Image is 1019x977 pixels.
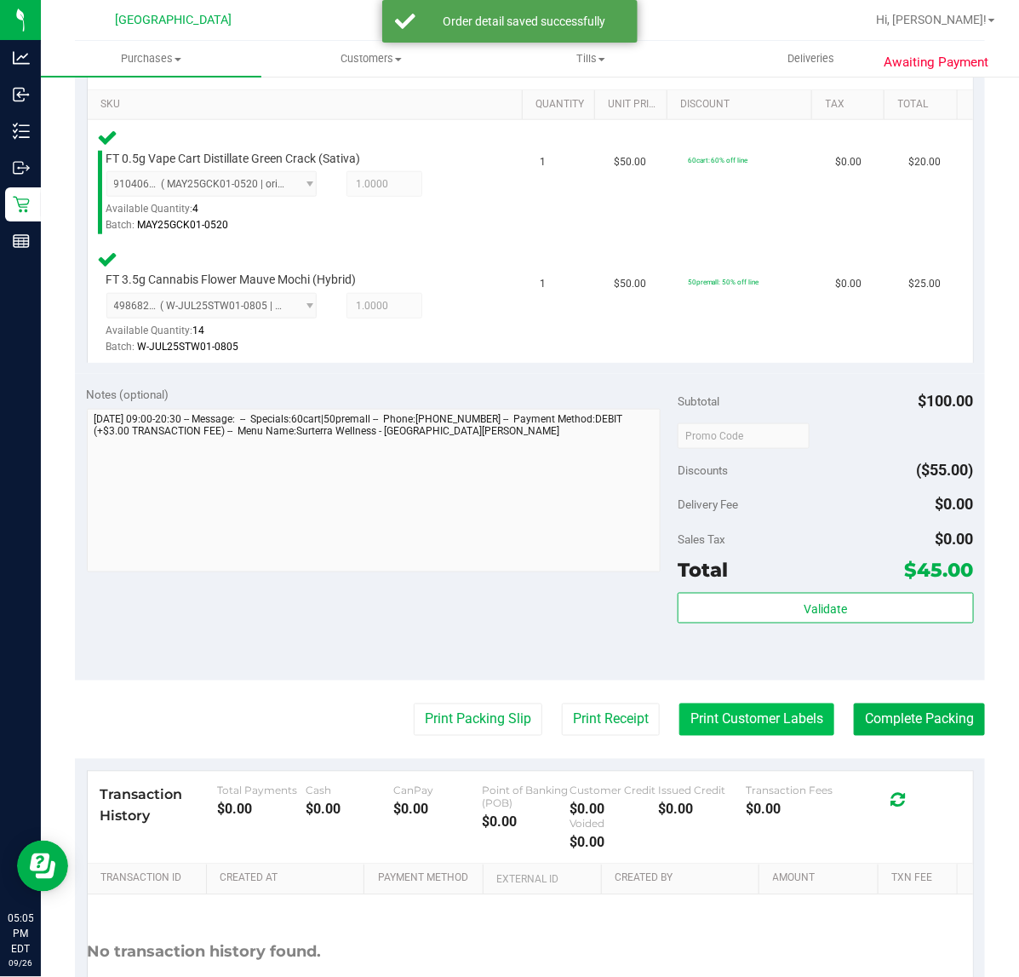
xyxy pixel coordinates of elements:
div: $0.00 [306,802,394,818]
span: FT 0.5g Vape Cart Distillate Green Crack (Sativa) [106,151,361,167]
a: Unit Price [609,98,661,112]
span: $0.00 [936,530,974,548]
div: $0.00 [747,802,835,818]
span: 1 [541,276,547,292]
a: Purchases [41,41,261,77]
inline-svg: Retail [13,196,30,213]
a: Created At [220,872,358,886]
button: Print Receipt [562,704,660,736]
button: Print Packing Slip [414,704,542,736]
span: Subtotal [678,394,719,408]
span: 14 [193,325,205,336]
inline-svg: Reports [13,233,30,250]
span: Notes (optional) [87,388,169,401]
span: $25.00 [909,276,942,292]
inline-svg: Analytics [13,49,30,66]
div: Voided [570,818,659,830]
div: $0.00 [394,802,483,818]
a: Tax [826,98,878,112]
span: 4 [193,203,199,215]
span: $0.00 [835,154,862,170]
input: Promo Code [678,423,810,449]
a: Created By [615,872,753,886]
div: Issued Credit [658,784,747,797]
span: 60cart: 60% off line [688,156,748,164]
a: Tills [481,41,701,77]
a: Payment Method [378,872,477,886]
span: [GEOGRAPHIC_DATA] [116,13,232,27]
span: $0.00 [936,495,974,513]
a: SKU [100,98,516,112]
a: Discount [681,98,806,112]
a: Amount [773,872,872,886]
div: Order detail saved successfully [425,13,625,30]
div: Cash [306,784,394,797]
inline-svg: Inventory [13,123,30,140]
span: $100.00 [919,392,974,410]
span: $50.00 [614,154,646,170]
div: Available Quantity: [106,197,328,230]
span: Batch: [106,341,135,353]
span: Discounts [678,455,728,486]
div: $0.00 [658,802,747,818]
span: FT 3.5g Cannabis Flower Mauve Mochi (Hybrid) [106,272,357,288]
span: 1 [541,154,547,170]
span: Sales Tax [678,532,725,546]
span: Customers [262,51,481,66]
span: Total [678,558,728,582]
span: Hi, [PERSON_NAME]! [876,13,987,26]
div: $0.00 [482,814,570,830]
span: 50premall: 50% off line [688,278,759,286]
a: Customers [261,41,482,77]
span: Batch: [106,219,135,231]
div: $0.00 [570,802,659,818]
p: 09/26 [8,957,33,969]
button: Print Customer Labels [679,704,834,736]
a: Deliveries [701,41,922,77]
span: $50.00 [614,276,646,292]
div: Transaction Fees [747,784,835,797]
button: Validate [678,593,973,624]
span: Tills [482,51,701,66]
span: $20.00 [909,154,942,170]
div: $0.00 [570,835,659,851]
span: MAY25GCK01-0520 [138,219,229,231]
a: Txn Fee [891,872,950,886]
a: Transaction ID [100,872,200,886]
span: $45.00 [905,558,974,582]
div: $0.00 [218,802,306,818]
span: Awaiting Payment [884,53,988,72]
span: Delivery Fee [678,497,738,511]
div: Available Quantity: [106,319,328,352]
p: 05:05 PM EDT [8,911,33,957]
button: Complete Packing [854,704,985,736]
inline-svg: Inbound [13,86,30,103]
div: CanPay [394,784,483,797]
span: Deliveries [764,51,857,66]
iframe: Resource center [17,841,68,892]
span: Validate [804,602,847,616]
span: Purchases [41,51,261,66]
span: ($55.00) [917,461,974,479]
div: Total Payments [218,784,306,797]
inline-svg: Outbound [13,159,30,176]
div: Customer Credit [570,784,659,797]
a: Quantity [535,98,587,112]
th: External ID [483,865,601,895]
div: Point of Banking (POB) [482,784,570,810]
a: Total [898,98,950,112]
span: W-JUL25STW01-0805 [138,341,239,353]
span: $0.00 [835,276,862,292]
